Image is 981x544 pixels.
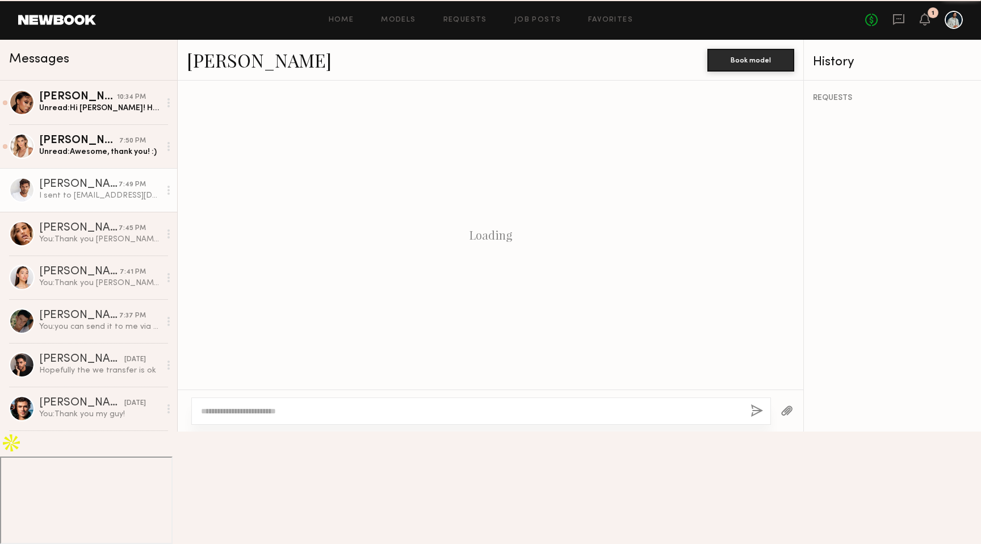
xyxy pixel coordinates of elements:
div: You: Thank you [PERSON_NAME]! Hope the wedding went well! Will be in touch! [39,234,160,245]
div: 10:34 PM [117,92,146,103]
a: Models [381,16,416,24]
div: You: you can send it to me via a wetransfer link [39,321,160,332]
div: [PERSON_NAME] [39,223,119,234]
div: [PERSON_NAME] [39,310,119,321]
div: [DATE] [124,354,146,365]
div: You: Thank you [PERSON_NAME]. Will get back to you this week! [39,278,160,288]
div: Unread: Hi [PERSON_NAME]! Hope you had a great weekend too. Sent 📧📫 [39,103,160,114]
button: Book model [707,49,794,72]
div: I sent to [EMAIL_ADDRESS][DOMAIN_NAME] [39,190,160,201]
a: [PERSON_NAME] [187,48,332,72]
div: [PERSON_NAME] [39,266,120,278]
div: [DATE] [124,398,146,409]
div: 7:37 PM [119,311,146,321]
div: You: Thank you my guy! [39,409,160,420]
a: Requests [443,16,487,24]
a: Favorites [588,16,633,24]
div: Hopefully the we transfer is ok [39,365,160,376]
div: [PERSON_NAME] [39,354,124,365]
div: Unread: Awesome, thank you! :) [39,147,160,157]
div: [PERSON_NAME] [39,179,119,190]
a: Book model [707,55,794,64]
div: History [813,56,972,69]
div: REQUESTS [813,94,972,102]
a: Home [329,16,354,24]
div: 7:50 PM [119,136,146,147]
a: Job Posts [514,16,561,24]
div: Loading [469,228,512,242]
div: [PERSON_NAME] [39,91,117,103]
span: Messages [9,53,69,66]
div: [PERSON_NAME] [PERSON_NAME] [39,135,119,147]
div: 7:45 PM [119,223,146,234]
div: 7:41 PM [120,267,146,278]
div: [PERSON_NAME] [39,397,124,409]
div: 7:49 PM [119,179,146,190]
div: 1 [932,10,934,16]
